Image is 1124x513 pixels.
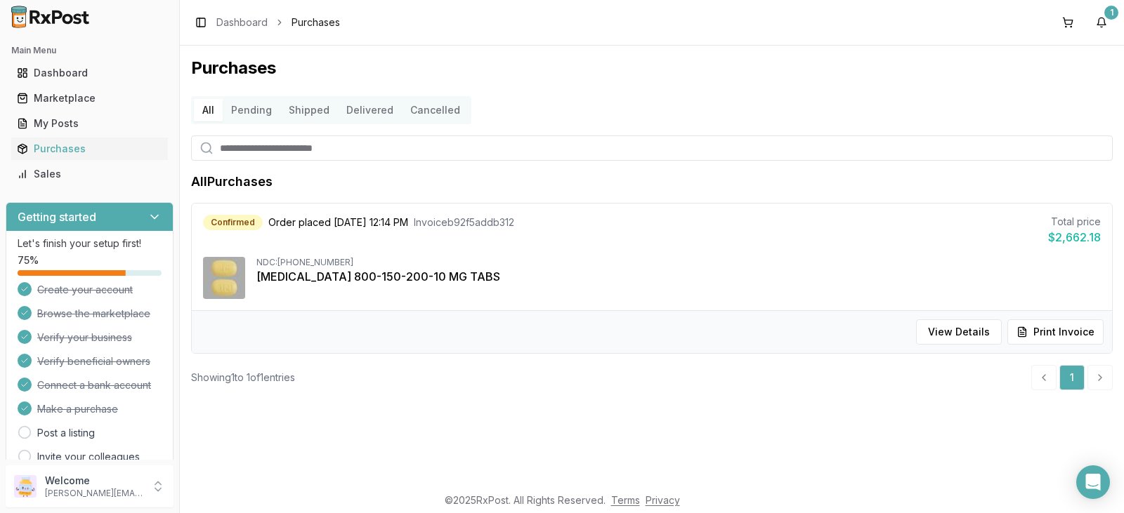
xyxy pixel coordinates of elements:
div: Confirmed [203,215,263,230]
div: Sales [17,167,162,181]
button: Print Invoice [1007,319,1104,345]
span: Invoice b92f5addb312 [414,215,514,229]
nav: breadcrumb [216,15,340,29]
div: Total price [1048,215,1101,229]
button: All [194,99,223,121]
img: Symtuza 800-150-200-10 MG TABS [203,257,245,299]
div: Dashboard [17,66,162,80]
button: 1 [1090,11,1113,34]
a: Purchases [11,136,168,161]
span: Order placed [DATE] 12:14 PM [268,215,408,229]
button: Dashboard [6,62,174,84]
a: Privacy [646,494,680,506]
button: Purchases [6,138,174,160]
button: Marketplace [6,87,174,109]
span: Verify your business [37,331,132,345]
h3: Getting started [18,208,96,225]
h1: All Purchases [191,172,273,192]
h1: Purchases [191,57,1113,79]
div: Open Intercom Messenger [1076,465,1110,499]
div: My Posts [17,116,162,131]
div: Marketplace [17,91,162,105]
button: Pending [223,99,280,121]
div: Showing 1 to 1 of 1 entries [191,371,295,385]
button: Sales [6,163,174,185]
nav: pagination [1031,365,1113,390]
p: Let's finish your setup first! [18,236,162,251]
button: Shipped [280,99,338,121]
a: Invite your colleagues [37,450,140,464]
div: $2,662.18 [1048,229,1101,246]
img: RxPost Logo [6,6,96,28]
span: Purchases [292,15,340,29]
a: My Posts [11,111,168,136]
a: Marketplace [11,86,168,111]
button: My Posts [6,112,174,135]
span: Browse the marketplace [37,307,150,321]
div: NDC: [PHONE_NUMBER] [256,257,1101,268]
p: [PERSON_NAME][EMAIL_ADDRESS][DOMAIN_NAME] [45,488,143,499]
span: Create your account [37,283,133,297]
button: Cancelled [402,99,469,121]
div: Purchases [17,142,162,156]
h2: Main Menu [11,45,168,56]
a: Sales [11,161,168,187]
span: Verify beneficial owners [37,354,150,368]
span: Connect a bank account [37,378,151,392]
img: User avatar [14,475,37,498]
div: 1 [1104,6,1118,20]
span: 75 % [18,253,39,267]
a: 1 [1059,365,1085,390]
a: Terms [611,494,640,506]
span: Make a purchase [37,402,118,416]
button: View Details [916,319,1002,345]
a: Dashboard [11,60,168,86]
button: Delivered [338,99,402,121]
p: Welcome [45,474,143,488]
a: Dashboard [216,15,268,29]
div: [MEDICAL_DATA] 800-150-200-10 MG TABS [256,268,1101,285]
a: Post a listing [37,426,95,440]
